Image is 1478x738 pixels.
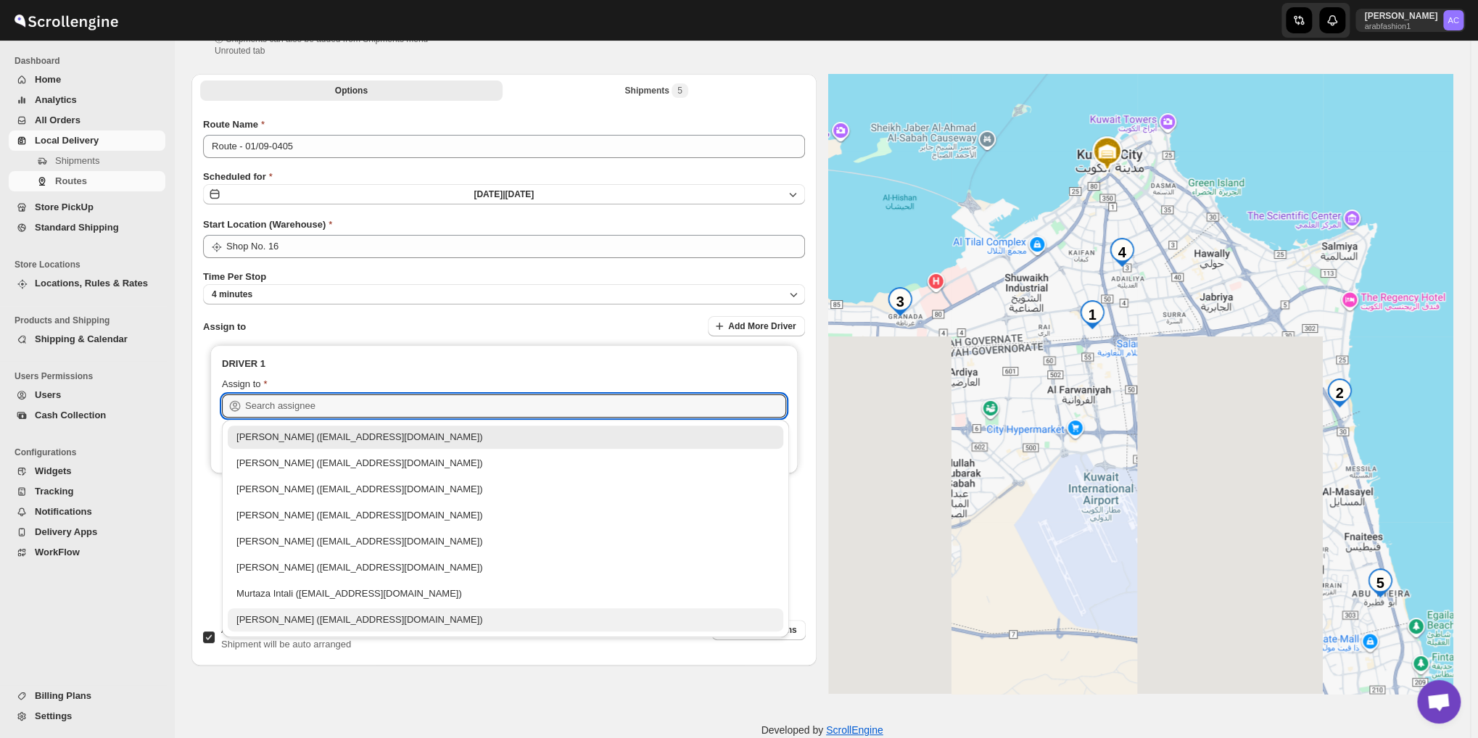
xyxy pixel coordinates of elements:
div: 3 [885,287,915,316]
input: Search location [226,235,805,258]
div: [PERSON_NAME] ([EMAIL_ADDRESS][DOMAIN_NAME]) [236,456,775,470]
button: Notifications [9,502,165,522]
span: Routes [55,175,87,186]
span: Store Locations [15,259,167,270]
p: ⓘ Shipments can also be added from Shipments menu Unrouted tab [215,33,450,57]
button: Shipping & Calendar [9,329,165,349]
span: Store PickUp [35,202,94,212]
span: All Orders [35,115,80,125]
span: Analytics [35,94,77,105]
input: Search assignee [245,394,786,418]
button: WorkFlow [9,542,165,563]
button: Add More Driver [708,316,804,336]
span: Widgets [35,465,71,476]
span: Delivery Apps [35,526,97,537]
h3: DRIVER 1 [222,357,786,371]
span: Configurations [15,447,167,458]
span: Tracking [35,486,73,497]
li: Anil Trivedi (siddhu37.trivedi@gmail.com) [222,553,789,579]
span: Notifications [35,506,92,517]
li: Manan Miyaji (miyaji5253@gmail.com) [222,527,789,553]
span: 5 [677,85,682,96]
span: Shipments [55,155,99,166]
span: 4 minutes [212,289,252,300]
div: [PERSON_NAME] ([EMAIL_ADDRESS][DOMAIN_NAME]) [236,508,775,523]
div: 4 [1107,238,1136,267]
span: Shipment will be auto arranged [221,639,351,650]
li: Ali Hussain (alihita52@gmail.com) [222,501,789,527]
div: Assign to [222,377,260,391]
input: Eg: Bengaluru Route [203,135,805,158]
div: 2 [1325,378,1354,407]
a: Open chat [1417,680,1461,724]
li: Aziz Taher (azizchikhly53@gmail.com) [222,426,789,449]
span: Home [35,74,61,85]
div: [PERSON_NAME] ([EMAIL_ADDRESS][DOMAIN_NAME]) [236,482,775,497]
span: Standard Shipping [35,222,119,233]
button: Locations, Rules & Rates [9,273,165,294]
div: Murtaza Intali ([EMAIL_ADDRESS][DOMAIN_NAME]) [236,586,775,601]
button: Routes [9,171,165,191]
span: [DATE] [505,189,534,199]
button: All Orders [9,110,165,130]
div: All Route Options [191,106,817,587]
div: 5 [1366,568,1395,597]
div: [PERSON_NAME] ([EMAIL_ADDRESS][DOMAIN_NAME]) [236,560,775,575]
span: AI Optimize [221,624,270,635]
span: Abizer Chikhly [1443,10,1463,30]
li: Abizer Chikhly (abizertc@gmail.com) [222,449,789,475]
button: Widgets [9,461,165,481]
span: Shipping & Calendar [35,333,128,344]
span: View Directions [732,624,796,636]
button: Users [9,385,165,405]
button: Shipments [9,151,165,171]
button: Selected Shipments [505,80,808,101]
div: [PERSON_NAME] ([EMAIL_ADDRESS][DOMAIN_NAME]) [236,430,775,444]
span: Dashboard [15,55,167,67]
span: Billing Plans [35,690,91,701]
button: User menu [1355,9,1465,32]
li: Nagendra Reddy (fnsalonsecretary@gmail.com) [222,605,789,631]
span: Scheduled for [203,171,266,182]
button: Tracking [9,481,165,502]
span: Cash Collection [35,410,106,420]
span: Locations, Rules & Rates [35,278,148,289]
li: Murtaza Bhai Sagwara (murtazarata786@gmail.com) [222,475,789,501]
a: ScrollEngine [826,724,883,736]
button: Billing Plans [9,686,165,706]
span: Users Permissions [15,370,167,382]
span: Local Delivery [35,135,99,146]
p: arabfashion1 [1364,22,1437,30]
span: Users [35,389,61,400]
span: Start Location (Warehouse) [203,219,326,230]
img: ScrollEngine [12,2,120,38]
span: Settings [35,710,72,721]
text: AC [1448,16,1459,25]
p: [PERSON_NAME] [1364,10,1437,22]
li: Murtaza Intali (intaliwalamurtaza@gmail.com) [222,579,789,605]
span: Assign to [203,321,246,332]
button: Cash Collection [9,405,165,426]
div: 1 [1078,300,1107,329]
button: Settings [9,706,165,726]
button: All Route Options [200,80,503,101]
span: Add More Driver [728,320,796,332]
span: Route Name [203,119,258,130]
button: Delivery Apps [9,522,165,542]
span: Options [335,85,368,96]
span: Products and Shipping [15,315,167,326]
div: [PERSON_NAME] ([EMAIL_ADDRESS][DOMAIN_NAME]) [236,534,775,549]
span: [DATE] | [474,189,505,199]
button: [DATE]|[DATE] [203,184,805,204]
button: Analytics [9,90,165,110]
span: Time Per Stop [203,271,266,282]
p: Developed by [761,723,883,737]
div: [PERSON_NAME] ([EMAIL_ADDRESS][DOMAIN_NAME]) [236,613,775,627]
button: Home [9,70,165,90]
div: Shipments [624,83,688,98]
span: WorkFlow [35,547,80,557]
button: 4 minutes [203,284,805,304]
